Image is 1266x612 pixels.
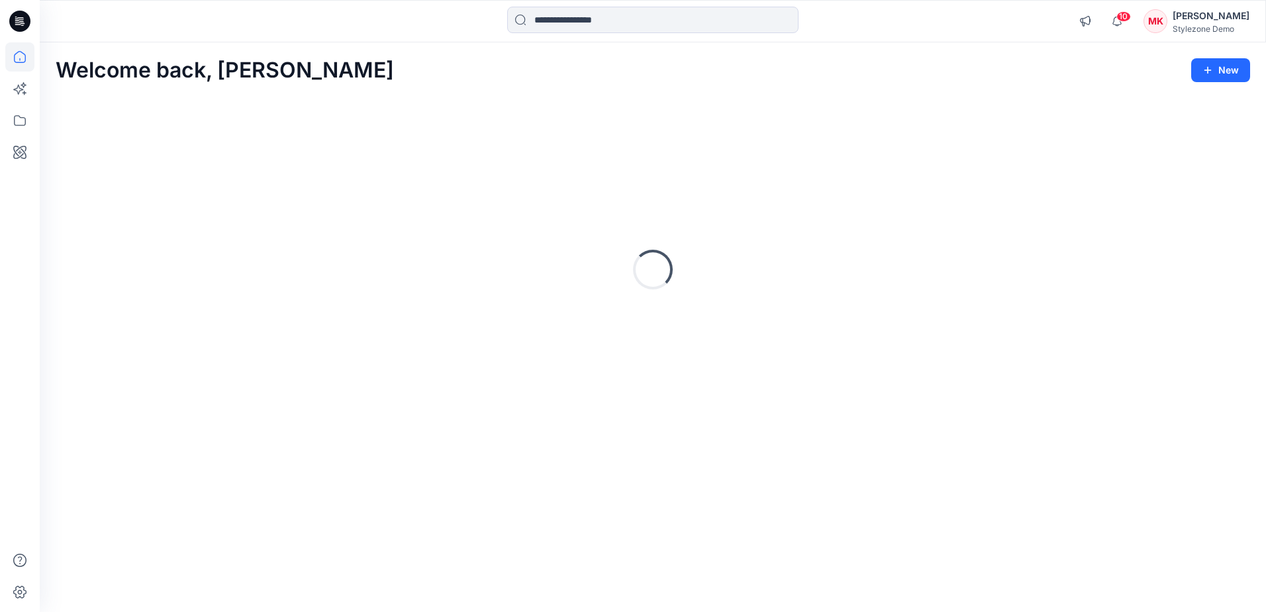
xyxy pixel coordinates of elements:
[56,58,394,83] h2: Welcome back, [PERSON_NAME]
[1173,24,1249,34] div: Stylezone Demo
[1191,58,1250,82] button: New
[1144,9,1167,33] div: MK
[1116,11,1131,22] span: 10
[1173,8,1249,24] div: [PERSON_NAME]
